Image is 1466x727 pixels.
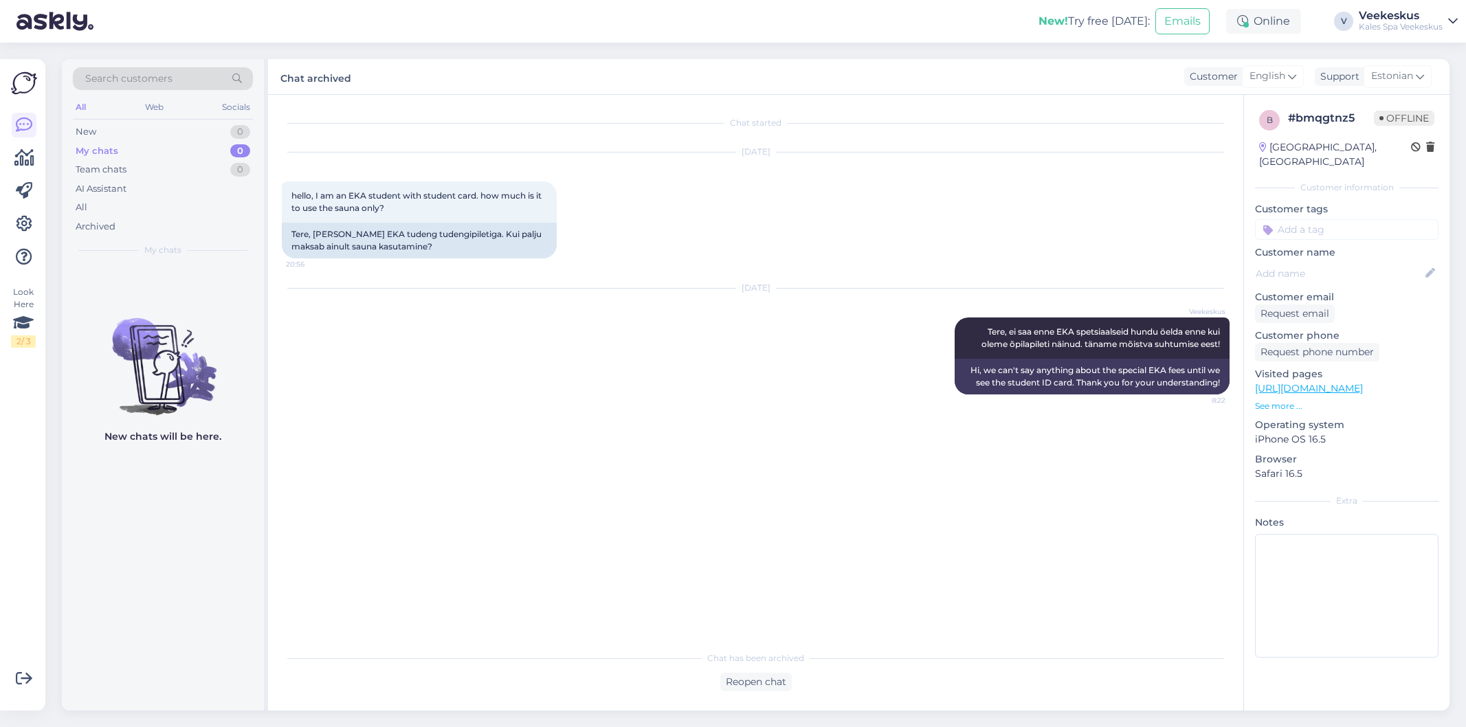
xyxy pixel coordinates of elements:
[1174,306,1225,317] span: Veekeskus
[1039,14,1068,27] b: New!
[1374,111,1434,126] span: Offline
[1184,69,1238,84] div: Customer
[76,201,87,214] div: All
[1226,9,1301,34] div: Online
[76,144,118,158] div: My chats
[1267,115,1273,125] span: b
[1288,110,1374,126] div: # bmqgtnz5
[1359,10,1443,21] div: Veekeskus
[142,98,166,116] div: Web
[1255,400,1439,412] p: See more ...
[1255,245,1439,260] p: Customer name
[1255,304,1335,323] div: Request email
[286,259,337,269] span: 20:56
[1174,395,1225,405] span: 8:22
[291,190,544,213] span: hello, I am an EKA student with student card. how much is it to use the sauna only?
[1255,418,1439,432] p: Operating system
[1255,382,1363,394] a: [URL][DOMAIN_NAME]
[1255,515,1439,530] p: Notes
[230,144,250,158] div: 0
[1255,181,1439,194] div: Customer information
[85,71,173,86] span: Search customers
[104,429,221,444] p: New chats will be here.
[219,98,253,116] div: Socials
[1255,467,1439,481] p: Safari 16.5
[981,326,1222,349] span: Tere, ei saa enne EKA spetsiaalseid hundu öelda enne kui oleme õpilapileti näinud. täname mõistva...
[1250,69,1285,84] span: English
[1256,266,1423,281] input: Add name
[76,163,126,177] div: Team chats
[1039,13,1150,30] div: Try free [DATE]:
[230,163,250,177] div: 0
[1155,8,1210,34] button: Emails
[282,223,557,258] div: Tere, [PERSON_NAME] EKA tudeng tudengipiletiga. Kui palju maksab ainult sauna kasutamine?
[76,125,96,139] div: New
[1255,452,1439,467] p: Browser
[1334,12,1353,31] div: V
[62,293,264,417] img: No chats
[1255,343,1379,361] div: Request phone number
[11,286,36,348] div: Look Here
[1255,328,1439,343] p: Customer phone
[1255,290,1439,304] p: Customer email
[955,359,1230,394] div: Hi, we can't say anything about the special EKA fees until we see the student ID card. Thank you ...
[76,182,126,196] div: AI Assistant
[1259,140,1411,169] div: [GEOGRAPHIC_DATA], [GEOGRAPHIC_DATA]
[1255,432,1439,447] p: iPhone OS 16.5
[720,673,792,691] div: Reopen chat
[73,98,89,116] div: All
[282,117,1230,129] div: Chat started
[11,70,37,96] img: Askly Logo
[707,652,804,664] span: Chat has been archived
[1359,21,1443,32] div: Kales Spa Veekeskus
[76,220,115,234] div: Archived
[1315,69,1359,84] div: Support
[230,125,250,139] div: 0
[1255,219,1439,240] input: Add a tag
[11,335,36,348] div: 2 / 3
[282,282,1230,294] div: [DATE]
[282,146,1230,158] div: [DATE]
[280,67,351,86] label: Chat archived
[1371,69,1413,84] span: Estonian
[1359,10,1458,32] a: VeekeskusKales Spa Veekeskus
[1255,495,1439,507] div: Extra
[1255,367,1439,381] p: Visited pages
[144,244,181,256] span: My chats
[1255,202,1439,216] p: Customer tags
